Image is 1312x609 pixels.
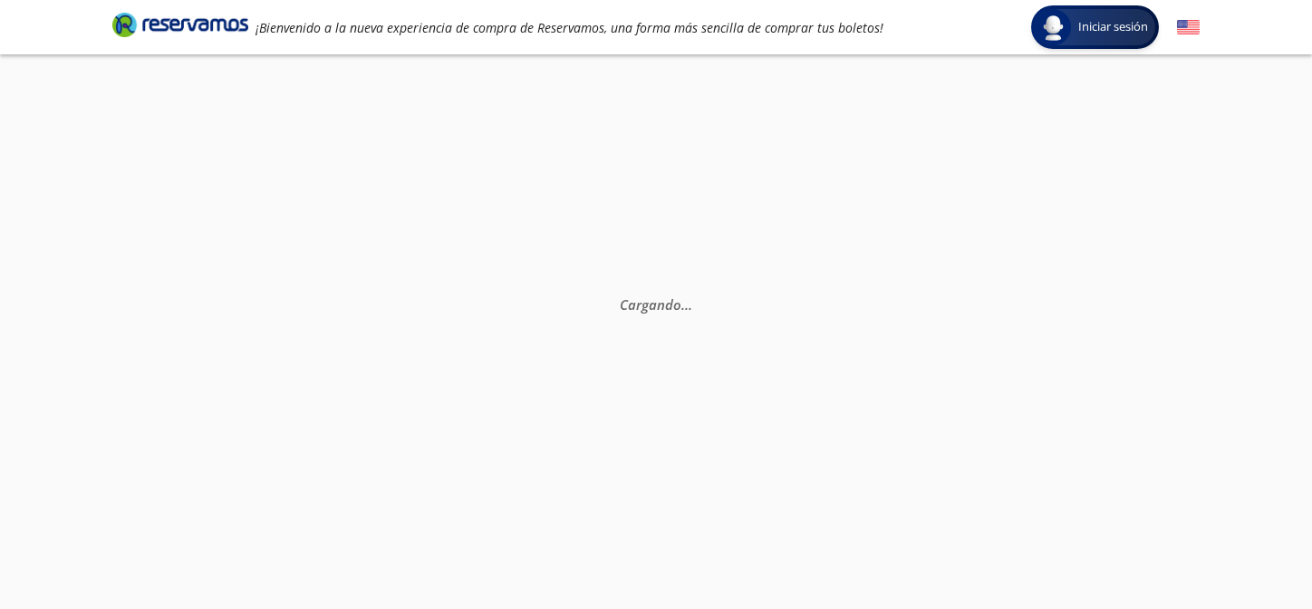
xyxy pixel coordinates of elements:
span: . [681,295,685,314]
i: Brand Logo [112,11,248,38]
span: . [685,295,689,314]
em: Cargando [620,295,692,314]
span: . [689,295,692,314]
button: English [1177,16,1200,39]
a: Brand Logo [112,11,248,43]
span: Iniciar sesión [1071,18,1155,36]
em: ¡Bienvenido a la nueva experiencia de compra de Reservamos, una forma más sencilla de comprar tus... [256,19,883,36]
